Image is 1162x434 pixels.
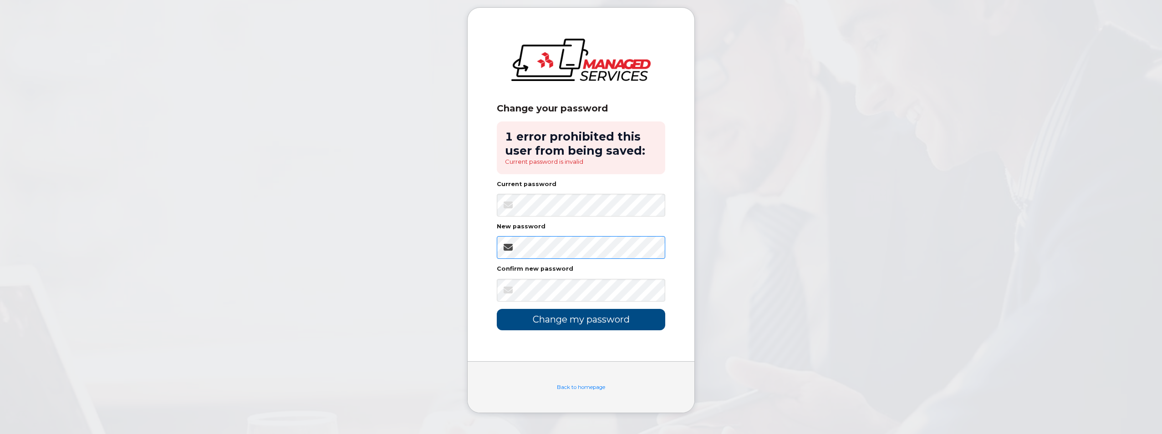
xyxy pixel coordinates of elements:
[497,224,545,230] label: New password
[497,266,573,272] label: Confirm new password
[497,309,665,330] input: Change my password
[497,182,556,187] label: Current password
[497,103,665,114] div: Change your password
[557,384,605,390] a: Back to homepage
[505,157,657,166] li: Current password is invalid
[511,39,651,81] img: logo-large.png
[505,130,657,157] h2: 1 error prohibited this user from being saved:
